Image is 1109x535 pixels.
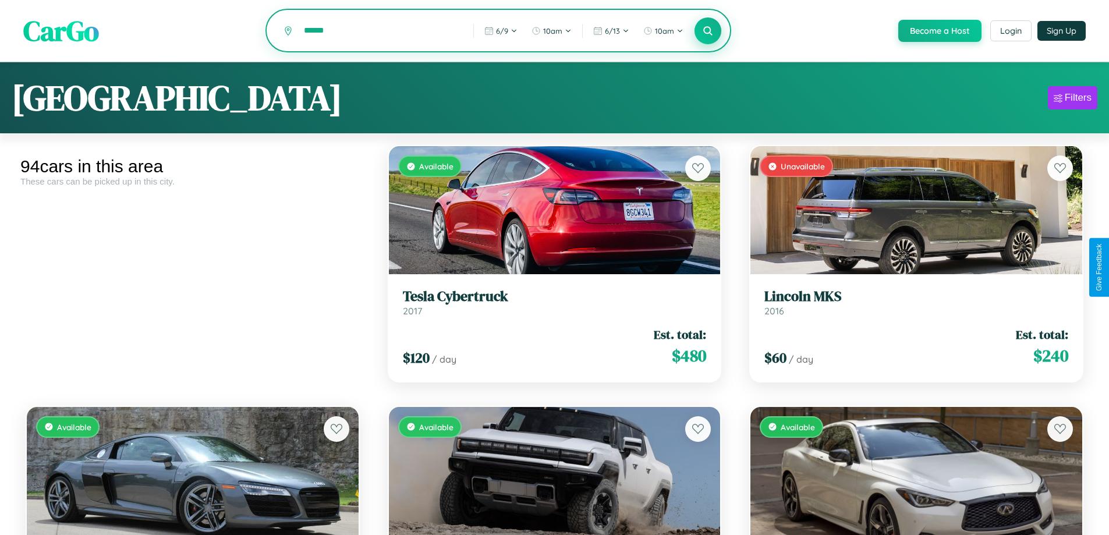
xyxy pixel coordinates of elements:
button: 6/9 [479,22,523,40]
span: $ 480 [672,344,706,367]
a: Tesla Cybertruck2017 [403,288,707,317]
h1: [GEOGRAPHIC_DATA] [12,74,342,122]
span: Available [57,422,91,432]
span: $ 240 [1033,344,1068,367]
span: Available [419,161,453,171]
div: These cars can be picked up in this city. [20,176,365,186]
a: Lincoln MKS2016 [764,288,1068,317]
span: 10am [543,26,562,36]
button: Sign Up [1037,21,1086,41]
span: Est. total: [654,326,706,343]
span: CarGo [23,12,99,50]
button: Become a Host [898,20,982,42]
span: Unavailable [781,161,825,171]
span: 10am [655,26,674,36]
button: Filters [1048,86,1097,109]
span: 2016 [764,305,784,317]
div: 94 cars in this area [20,157,365,176]
span: / day [789,353,813,365]
div: Filters [1065,92,1092,104]
button: 10am [526,22,577,40]
button: Login [990,20,1032,41]
h3: Tesla Cybertruck [403,288,707,305]
button: 6/13 [587,22,635,40]
div: Give Feedback [1095,244,1103,291]
button: 10am [637,22,689,40]
span: $ 120 [403,348,430,367]
span: Est. total: [1016,326,1068,343]
span: 6 / 13 [605,26,620,36]
span: Available [781,422,815,432]
span: / day [432,353,456,365]
span: $ 60 [764,348,786,367]
span: 2017 [403,305,422,317]
h3: Lincoln MKS [764,288,1068,305]
span: Available [419,422,453,432]
span: 6 / 9 [496,26,508,36]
